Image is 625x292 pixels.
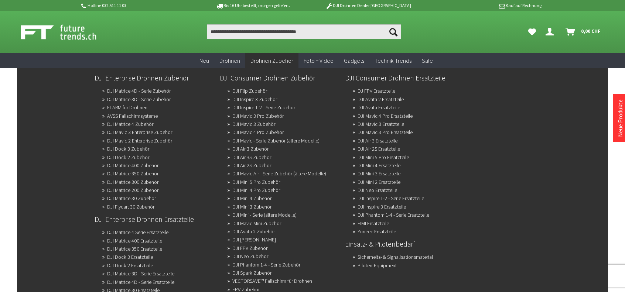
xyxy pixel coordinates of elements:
a: DJI Matrice 4D - Serie Zubehör [107,86,171,96]
a: Einsatz- & Pilotenbedarf [345,238,464,250]
a: DJI Dock 3 Ersatzteile [107,252,153,262]
a: Yuneec Ersatzteile [358,226,396,237]
a: DJI Matrice 200 Zubehör [107,185,158,195]
a: DJI Mavic 3 Zubehör [232,119,275,129]
a: DJI Phantom 1-4 - Serie Ersatzteile [358,210,429,220]
a: Piloten-Equipment [358,260,397,271]
a: DJI Dock 2 Ersatzteile [107,260,153,271]
p: Kauf auf Rechnung [426,1,541,10]
a: Foto + Video [298,53,339,68]
a: Drohnen [214,53,245,68]
a: DJI Air 2S Zubehör [232,160,271,171]
a: DJI Inspire 3 Ersatzteile [358,202,406,212]
a: Neu [194,53,214,68]
a: Warenkorb [563,24,604,39]
a: VECTORSAVE™ Fallschirm für Drohnen [232,276,312,286]
a: DJI Matrice 4D - Serie Ersatzteile [107,277,174,287]
a: DJI Mavic 4 Pro Zubehör [232,127,284,137]
a: FIMI Ersatzteile [358,218,389,229]
a: DJI Spark Zubehör [232,268,271,278]
img: Shop Futuretrends - zur Startseite wechseln [21,23,113,41]
a: DJI Matrice 400 Ersatzteile [107,236,162,246]
a: DJI Mavic 4 Pro Ersatzteile [358,111,413,121]
a: Sale [417,53,438,68]
a: DJI Matrice 400 Zubehör [107,160,158,171]
a: DJI Matrice 350 Zubehör [107,168,158,179]
a: DJI Air 3 Ersatzteile [358,135,397,146]
span: Gadgets [344,57,364,64]
a: DJI Mini - Serie (ältere Modelle) [232,210,297,220]
p: DJI Drohnen Dealer [GEOGRAPHIC_DATA] [311,1,426,10]
a: DJI Inspire 1-2 - Serie Ersatzteile [358,193,424,203]
a: DJI Inspire 3 Zubehör [232,94,277,104]
a: DJI Neo Ersatzteile [358,185,397,195]
a: DJI Mavic - Serie Zubehör (ältere Modelle) [232,135,320,146]
a: DJI Phantom 1-4 - Serie Zubehör [232,260,300,270]
a: DJI Mini 4 Zubehör [232,193,271,203]
a: DJI Dock 2 Zubehör [107,152,149,162]
a: Sicherheits- & Signalisationsmaterial [358,252,433,262]
a: DJI Matrice 3D - Serie Zubehör [107,94,171,104]
a: Technik-Trends [369,53,417,68]
a: DJI Avata 2 Ersatzteile [358,94,404,104]
a: DJI Mini 5 Pro Zubehör [232,177,280,187]
a: DJI Matrice 30 Zubehör [107,193,156,203]
a: Neue Produkte [617,99,624,137]
a: DJI Air 3S Zubehör [232,152,271,162]
span: Technik-Trends [375,57,411,64]
a: DJI Matrice 3D - Serie Ersatzteile [107,268,174,279]
a: DJI Inspire 1-2 - Serie Zubehör [232,102,295,113]
a: DJI Dock 3 Zubehör [107,144,149,154]
input: Produkt, Marke, Kategorie, EAN, Artikelnummer… [207,24,401,39]
a: DJI Mavic Mini Zubehör [232,218,281,229]
a: DJI Consumer Drohnen Zubehör [220,72,339,84]
a: DJI Enterprise Drohnen Ersatzteile [95,213,214,226]
button: Suchen [386,24,401,39]
a: DJI Consumer Drohnen Ersatzteile [345,72,464,84]
p: Bis 16 Uhr bestellt, morgen geliefert. [195,1,310,10]
a: FLARM für Drohnen [107,102,147,113]
a: DJI Mavic 3 Pro Ersatzteile [358,127,413,137]
a: DJI Matrice 4 Zubehör [107,119,153,129]
a: DJI Mavic 3 Enterprise Zubehör [107,127,172,137]
a: DJI Flycart 30 Zubehör [107,202,154,212]
a: DJI Mini 3 Zubehör [232,202,271,212]
span: Sale [422,57,433,64]
a: DJI Matrice 350 Ersatzteile [107,244,162,254]
a: DJI Mavic 3 Ersatzteile [358,119,404,129]
a: DJI Mini 3 Ersatzteile [358,168,400,179]
span: 0,00 CHF [581,25,601,37]
a: DJI Mavic 2 Enterprise Zubehör [107,135,172,146]
a: DJI Air 3 Zubehör [232,144,269,154]
a: DJI Mavic 3 Pro Zubehör [232,111,284,121]
a: DJI Air 2S Ersatzteile [358,144,400,154]
a: Drohnen Zubehör [245,53,298,68]
a: DJI Enterprise Drohnen Zubehör [95,72,214,84]
a: DJI Mini 5 Pro Ersatzteile [358,152,409,162]
a: DJI Flip Zubehör [232,86,267,96]
span: Foto + Video [304,57,334,64]
p: Hotline 032 511 11 03 [80,1,195,10]
span: Drohnen Zubehör [250,57,293,64]
a: DJI Avata 2 Zubehör [232,226,275,237]
a: DJI Avata Ersatzteile [358,102,400,113]
a: DJI Avata Zubehör [232,234,276,245]
a: AVSS Fallschirmsysteme [107,111,158,121]
a: Meine Favoriten [525,24,540,39]
a: Dein Konto [543,24,560,39]
a: DJI Mini 4 Pro Zubehör [232,185,280,195]
a: DJI Matrice 300 Zubehör [107,177,158,187]
a: DJI Matrice 4 Serie Ersatzteile [107,227,168,237]
a: DJI FPV Zubehör [232,243,267,253]
a: DJI Mini 4 Ersatzteile [358,160,400,171]
a: DJ FPV Ersatzteile [358,86,395,96]
span: Neu [199,57,209,64]
a: DJI Mini 2 Ersatzteile [358,177,400,187]
a: DJI Neo Zubehör [232,251,268,261]
a: Gadgets [339,53,369,68]
span: Drohnen [219,57,240,64]
a: DJI Mavic Air - Serie Zubehör (ältere Modelle) [232,168,326,179]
